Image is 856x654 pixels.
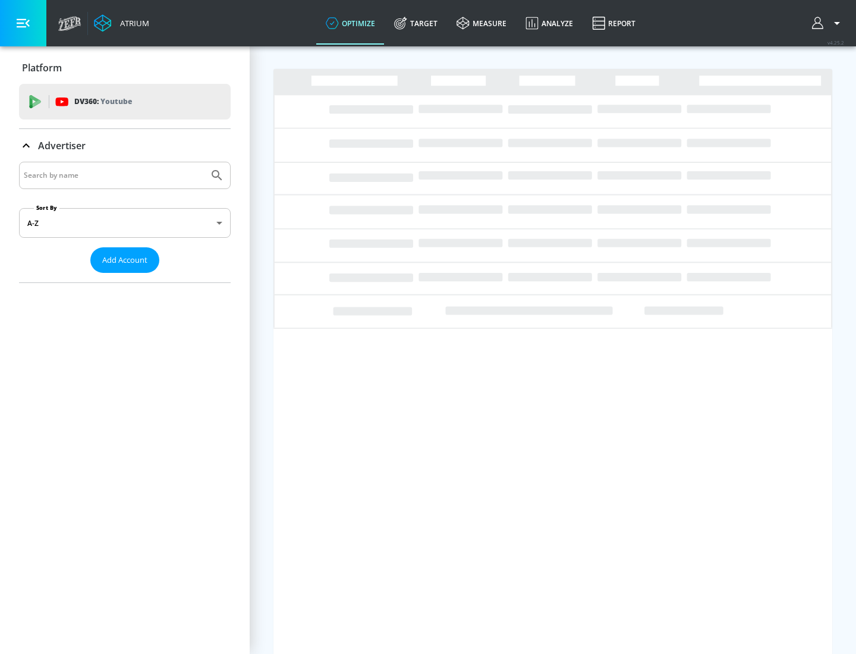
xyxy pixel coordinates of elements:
p: Youtube [100,95,132,108]
div: DV360: Youtube [19,84,231,120]
a: optimize [316,2,385,45]
span: v 4.25.2 [827,39,844,46]
div: Platform [19,51,231,84]
span: Add Account [102,253,147,267]
label: Sort By [34,204,59,212]
nav: list of Advertiser [19,273,231,282]
p: DV360: [74,95,132,108]
div: A-Z [19,208,231,238]
a: Atrium [94,14,149,32]
div: Advertiser [19,129,231,162]
a: Target [385,2,447,45]
a: Analyze [516,2,583,45]
p: Advertiser [38,139,86,152]
button: Add Account [90,247,159,273]
div: Atrium [115,18,149,29]
a: Report [583,2,645,45]
div: Advertiser [19,162,231,282]
input: Search by name [24,168,204,183]
p: Platform [22,61,62,74]
a: measure [447,2,516,45]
